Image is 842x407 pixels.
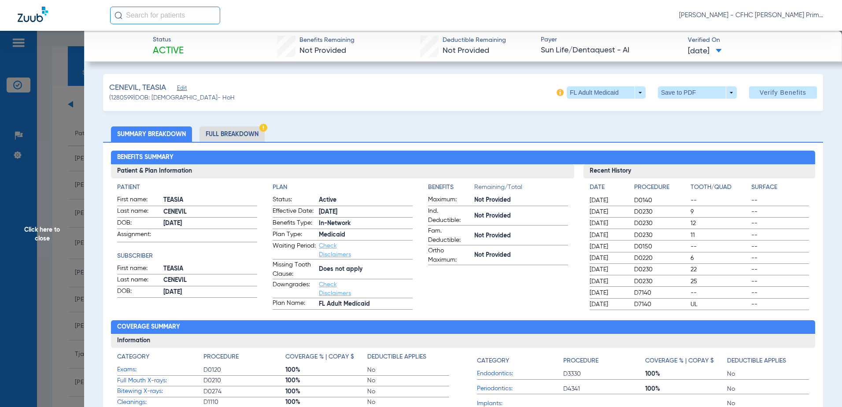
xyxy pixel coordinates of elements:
span: Not Provided [299,47,346,55]
span: -- [751,231,809,240]
app-breakdown-title: Coverage % | Copay $ [645,352,727,369]
span: -- [751,207,809,216]
span: [DATE] [590,289,627,297]
input: Search for patients [110,7,220,24]
span: D0150 [634,242,687,251]
app-breakdown-title: Procedure [634,183,687,195]
span: D4341 [563,385,645,393]
span: [DATE] [163,288,257,297]
span: D0230 [634,265,687,274]
span: D1110 [203,398,285,407]
span: No [727,385,809,393]
span: (1280599) DOB: [DEMOGRAPHIC_DATA] - HoH [109,93,235,103]
h4: Benefits [428,183,474,192]
li: Full Breakdown [199,126,265,142]
iframe: Chat Widget [798,365,842,407]
app-breakdown-title: Procedure [563,352,645,369]
span: 6 [691,254,748,263]
span: D0230 [634,231,687,240]
span: 100% [285,376,367,385]
h4: Procedure [203,352,239,362]
span: DOB: [117,287,160,297]
h4: Deductible Applies [367,352,426,362]
span: Deductible Remaining [443,36,506,45]
h3: Recent History [583,164,815,178]
span: 12 [691,219,748,228]
span: 25 [691,277,748,286]
span: Last name: [117,275,160,286]
span: Plan Type: [273,230,316,240]
span: Benefits Type: [273,218,316,229]
h4: Subscriber [117,252,257,261]
span: Medicaid [319,230,413,240]
span: TEASIA [163,196,257,205]
span: Periodontics: [477,384,563,393]
span: Not Provided [474,251,568,260]
h4: Coverage % | Copay $ [645,356,714,366]
button: FL Adult Medicaid [567,86,646,99]
span: Cleanings: [117,398,203,407]
span: -- [751,242,809,251]
span: In-Network [319,219,413,228]
span: Missing Tooth Clause: [273,260,316,279]
span: [DATE] [688,46,722,57]
span: [DATE] [590,231,627,240]
span: Status: [273,195,316,206]
span: No [367,398,449,407]
span: First name: [117,195,160,206]
span: TEASIA [163,264,257,274]
span: Not Provided [474,196,568,205]
span: Status [153,35,184,44]
span: Ind. Deductible: [428,207,471,225]
span: [DATE] [590,196,627,205]
app-breakdown-title: Category [117,352,203,365]
span: Verify Benefits [760,89,806,96]
span: No [727,370,809,378]
app-breakdown-title: Category [477,352,563,369]
span: [DATE] [590,277,627,286]
app-breakdown-title: Benefits [428,183,474,195]
span: D0230 [634,219,687,228]
span: CENEVIL [163,207,257,217]
span: D0230 [634,277,687,286]
span: D0274 [203,387,285,396]
span: [DATE] [590,207,627,216]
span: Ortho Maximum: [428,246,471,265]
h3: Information [111,334,816,348]
span: [DATE] [590,265,627,274]
span: 100% [285,398,367,407]
span: D7140 [634,289,687,297]
h4: Plan [273,183,413,192]
span: [DATE] [590,300,627,309]
span: 22 [691,265,748,274]
span: D3330 [563,370,645,378]
span: Edit [177,85,185,93]
button: Verify Benefits [749,86,817,99]
span: -- [691,196,748,205]
span: Downgrades: [273,280,316,298]
span: DOB: [117,218,160,229]
img: Search Icon [114,11,122,19]
h4: Surface [751,183,809,192]
span: D0210 [203,376,285,385]
app-breakdown-title: Tooth/Quad [691,183,748,195]
h4: Date [590,183,627,192]
span: 100% [645,370,727,378]
app-breakdown-title: Patient [117,183,257,192]
img: Hazard [259,124,267,132]
span: No [367,387,449,396]
app-breakdown-title: Date [590,183,627,195]
span: Verified On [688,36,827,45]
span: FL Adult Medicaid [319,300,413,309]
span: Not Provided [443,47,489,55]
a: Check Disclaimers [319,243,351,258]
h4: Category [117,352,149,362]
span: -- [691,242,748,251]
span: D0140 [634,196,687,205]
span: No [367,376,449,385]
span: Fam. Deductible: [428,226,471,245]
h2: Benefits Summary [111,151,816,165]
span: No [367,366,449,374]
